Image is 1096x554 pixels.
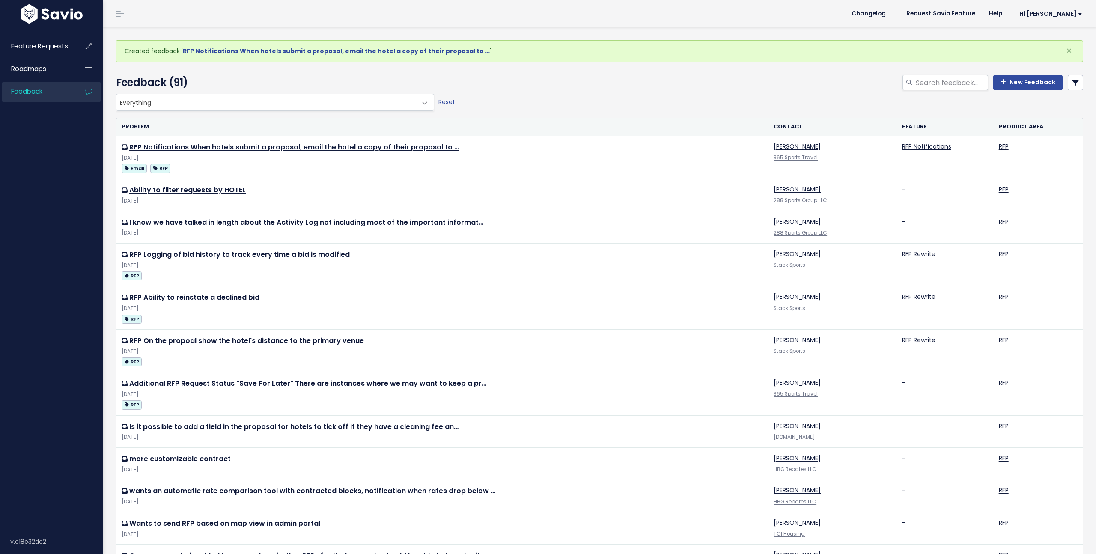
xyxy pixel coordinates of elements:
td: - [897,211,994,243]
div: [DATE] [122,497,763,506]
td: - [897,512,994,544]
div: [DATE] [122,197,763,206]
a: Reset [438,98,455,106]
a: [DOMAIN_NAME] [774,434,815,441]
div: Created feedback ' ' [116,40,1083,62]
a: 365 Sports Travel [774,154,818,161]
a: [PERSON_NAME] [774,454,821,462]
span: RFP [122,357,142,366]
a: I know we have talked in length about the Activity Log not including most of the important informat… [129,217,483,227]
a: RFP Ability to reinstate a declined bid [129,292,259,302]
th: Product Area [994,118,1083,136]
a: RFP Rewrite [902,292,935,301]
a: RFP [999,292,1009,301]
a: [PERSON_NAME] [774,250,821,258]
span: Hi [PERSON_NAME] [1019,11,1082,17]
a: RFP On the propoal show the hotel's distance to the primary venue [129,336,364,346]
a: Feedback [2,82,71,101]
span: Everything [116,94,434,111]
div: v.e18e32de2 [10,530,103,553]
a: wants an automatic rate comparison tool with contracted blocks, notification when rates drop below … [129,486,495,496]
span: Roadmaps [11,64,46,73]
span: Changelog [852,11,886,17]
a: RFP [122,270,142,281]
a: Hi [PERSON_NAME] [1009,7,1089,21]
span: Email [122,164,147,173]
a: [PERSON_NAME] [774,336,821,344]
span: RFP [122,315,142,324]
a: RFP [999,486,1009,494]
a: Stack Sports [774,348,805,354]
span: Everything [116,94,417,110]
a: 288 Sports Group LLC [774,229,827,236]
span: RFP [150,164,170,173]
h4: Feedback (91) [116,75,430,90]
a: HBG Rebates LLC [774,466,816,473]
th: Feature [897,118,994,136]
input: Search feedback... [915,75,988,90]
a: more customizable contract [129,454,231,464]
div: [DATE] [122,154,763,163]
a: [PERSON_NAME] [774,185,821,194]
td: - [897,372,994,415]
img: logo-white.9d6f32f41409.svg [18,4,85,24]
span: RFP [122,271,142,280]
button: Close [1057,41,1081,61]
div: [DATE] [122,347,763,356]
a: RFP [999,422,1009,430]
a: [PERSON_NAME] [774,486,821,494]
div: [DATE] [122,390,763,399]
a: RFP Notifications When hotels submit a proposal, email the hotel a copy of their proposal to … [183,47,490,55]
div: [DATE] [122,530,763,539]
a: RFP [999,378,1009,387]
a: RFP Notifications [902,142,951,151]
a: Request Savio Feature [899,7,982,20]
a: New Feedback [993,75,1063,90]
div: [DATE] [122,304,763,313]
a: Ability to filter requests by HOTEL [129,185,246,195]
th: Contact [768,118,896,136]
span: Feedback [11,87,42,96]
a: [PERSON_NAME] [774,217,821,226]
div: [DATE] [122,465,763,474]
span: Feature Requests [11,42,68,51]
a: 288 Sports Group LLC [774,197,827,204]
a: Stack Sports [774,305,805,312]
a: Wants to send RFP based on map view in admin portal [129,518,320,528]
a: Email [122,163,147,173]
a: Is it possible to add a field in the proposal for hotels to tick off if they have a cleaning fee an… [129,422,459,432]
a: RFP [999,185,1009,194]
div: [DATE] [122,229,763,238]
a: RFP [999,454,1009,462]
a: RFP [150,163,170,173]
a: Help [982,7,1009,20]
div: [DATE] [122,433,763,442]
a: RFP [122,356,142,367]
a: RFP [122,399,142,410]
a: RFP Notifications When hotels submit a proposal, email the hotel a copy of their proposal to … [129,142,459,152]
a: HBG Rebates LLC [774,498,816,505]
a: Stack Sports [774,262,805,268]
span: RFP [122,400,142,409]
td: - [897,447,994,480]
a: RFP [999,336,1009,344]
td: - [897,480,994,512]
a: RFP [999,142,1009,151]
a: [PERSON_NAME] [774,422,821,430]
a: [PERSON_NAME] [774,518,821,527]
a: RFP [999,217,1009,226]
a: 365 Sports Travel [774,390,818,397]
a: [PERSON_NAME] [774,378,821,387]
a: RFP Logging of bid history to track every time a bid is modified [129,250,350,259]
a: Feature Requests [2,36,71,56]
a: [PERSON_NAME] [774,142,821,151]
a: RFP Rewrite [902,250,935,258]
th: Problem [116,118,768,136]
a: TCI Housing [774,530,805,537]
div: [DATE] [122,261,763,270]
span: × [1066,44,1072,58]
a: RFP Rewrite [902,336,935,344]
a: Roadmaps [2,59,71,79]
a: Additional RFP Request Status "Save For Later" There are instances where we may want to keep a pr… [129,378,486,388]
td: - [897,415,994,447]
